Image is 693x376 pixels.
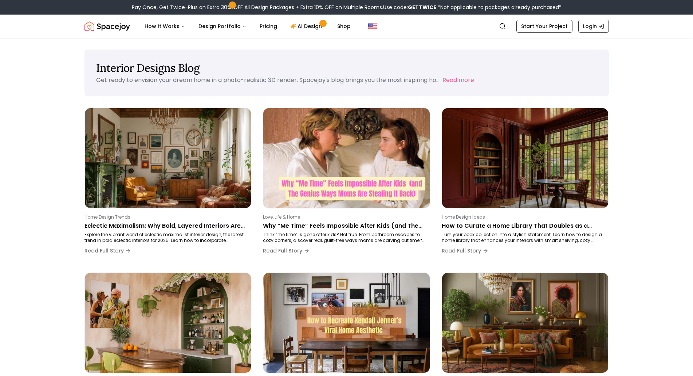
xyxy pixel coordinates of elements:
[85,108,251,208] img: Eclectic Maximalism: Why Bold, Layered Interiors Are 2025’s Hottest Design Trend
[442,243,488,258] button: Read Full Story
[254,19,283,34] a: Pricing
[442,232,606,243] p: Turn your book collection into a stylish statement. Learn how to design a home library that enhan...
[442,214,606,220] p: Home Design Ideas
[84,15,609,38] nav: Global
[84,243,131,258] button: Read Full Story
[408,4,436,11] b: GETTWICE
[263,108,430,208] img: Why “Me Time” Feels Impossible After Kids (and The Genius Ways Moms Are Stealing It Back)
[516,20,572,33] a: Start Your Project
[132,4,562,11] div: Pay Once, Get Twice-Plus an Extra 30% OFF All Design Packages + Extra 10% OFF on Multiple Rooms.
[84,232,249,243] p: Explore the vibrant world of eclectic maximalist interior design, the latest trend in bold eclect...
[578,20,609,33] a: Login
[96,61,597,74] h1: Interior Designs Blog
[442,108,609,261] a: How to Curate a Home Library That Doubles as a Stunning Design FeatureHome Design IdeasHow to Cur...
[84,19,130,34] img: Spacejoy Logo
[331,19,357,34] a: Shop
[139,19,357,34] nav: Main
[193,19,252,34] button: Design Portfolio
[383,4,436,11] span: Use code:
[368,22,377,31] img: United States
[263,214,427,220] p: Love, Life & Home
[442,273,609,373] img: Beyond the Basics: Boho, Transitional, and Emerging Interior Design Styles for 2025
[84,19,130,34] a: Spacejoy
[263,232,427,243] p: Think “me time” is gone after kids? Not true. From bathroom escapes to cozy corners, discover rea...
[84,214,249,220] p: Home Design Trends
[84,108,252,261] a: Eclectic Maximalism: Why Bold, Layered Interiors Are 2025’s Hottest Design TrendHome Design Trend...
[284,19,330,34] a: AI Design
[263,273,430,373] img: Inside Kendall Jenner’s Interior Style: How to Bring Her Serene, Vintage-Meets-Luxury Aesthetic Home
[442,108,609,208] img: How to Curate a Home Library That Doubles as a Stunning Design Feature
[263,108,430,261] a: Why “Me Time” Feels Impossible After Kids (and The Genius Ways Moms Are Stealing It Back)Love, Li...
[139,19,191,34] button: How It Works
[442,222,606,230] p: How to Curate a Home Library That Doubles as a Stunning Design Feature
[442,76,474,85] button: Read more
[263,222,427,230] p: Why “Me Time” Feels Impossible After Kids (and The Genius Ways Moms Are Stealing It Back)
[85,273,251,373] img: From Kitchen Islands to Coffee Bars: The Entertaining Trends Defining Homes in 2025
[263,243,310,258] button: Read Full Story
[96,76,440,84] p: Get ready to envision your dream home in a photo-realistic 3D render. Spacejoy's blog brings you ...
[84,222,249,230] p: Eclectic Maximalism: Why Bold, Layered Interiors Are 2025’s Hottest Design Trend
[436,4,562,11] span: *Not applicable to packages already purchased*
